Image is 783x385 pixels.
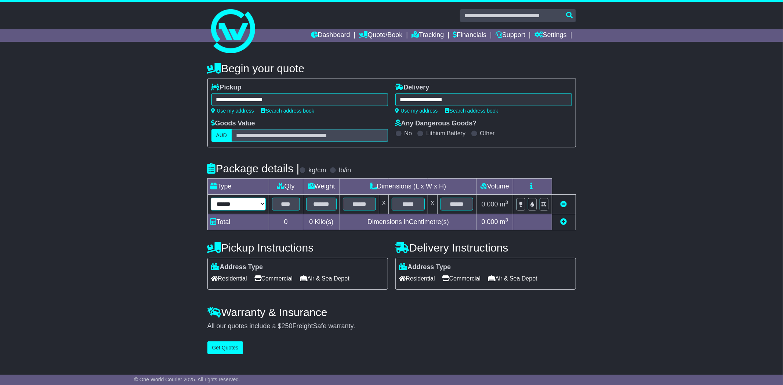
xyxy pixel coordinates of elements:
[480,130,495,137] label: Other
[309,218,313,225] span: 0
[405,130,412,137] label: No
[340,179,476,195] td: Dimensions (L x W x H)
[207,162,300,175] h4: Package details |
[207,214,269,230] td: Total
[282,322,293,330] span: 250
[303,214,340,230] td: Kilo(s)
[211,120,255,128] label: Goods Value
[500,201,508,208] span: m
[500,218,508,225] span: m
[261,108,314,114] a: Search address book
[488,273,537,284] span: Air & Sea Depot
[211,108,254,114] a: Use my address
[395,108,438,114] a: Use my address
[134,377,240,382] span: © One World Courier 2025. All rights reserved.
[269,214,303,230] td: 0
[395,242,576,254] h4: Delivery Instructions
[505,217,508,223] sup: 3
[300,273,349,284] span: Air & Sea Depot
[207,179,269,195] td: Type
[269,179,303,195] td: Qty
[207,242,388,254] h4: Pickup Instructions
[339,166,351,175] label: lb/in
[254,273,293,284] span: Commercial
[453,29,486,42] a: Financials
[445,108,498,114] a: Search address book
[496,29,525,42] a: Support
[412,29,444,42] a: Tracking
[340,214,476,230] td: Dimensions in Centimetre(s)
[482,201,498,208] span: 0.000
[534,29,567,42] a: Settings
[207,62,576,74] h4: Begin your quote
[211,129,232,142] label: AUD
[428,195,437,214] td: x
[311,29,350,42] a: Dashboard
[379,195,389,214] td: x
[359,29,402,42] a: Quote/Book
[308,166,326,175] label: kg/cm
[211,84,242,92] label: Pickup
[395,120,477,128] label: Any Dangerous Goods?
[426,130,465,137] label: Lithium Battery
[561,201,567,208] a: Remove this item
[399,273,435,284] span: Residential
[211,273,247,284] span: Residential
[505,199,508,205] sup: 3
[211,263,263,271] label: Address Type
[399,263,451,271] label: Address Type
[442,273,481,284] span: Commercial
[207,306,576,318] h4: Warranty & Insurance
[303,179,340,195] td: Weight
[207,341,243,354] button: Get Quotes
[395,84,429,92] label: Delivery
[482,218,498,225] span: 0.000
[561,218,567,225] a: Add new item
[476,179,513,195] td: Volume
[207,322,576,330] div: All our quotes include a $ FreightSafe warranty.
